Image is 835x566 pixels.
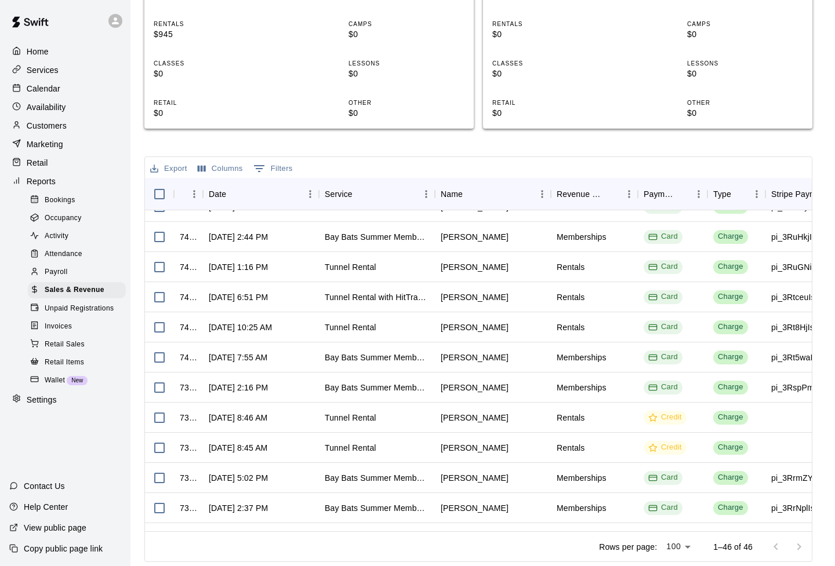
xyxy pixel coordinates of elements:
[45,195,75,206] span: Bookings
[9,80,121,97] div: Calendar
[154,28,270,41] p: $945
[28,192,126,209] div: Bookings
[325,472,429,484] div: Bay Bats Summer Membership
[648,442,682,453] div: Credit
[533,185,551,203] button: Menu
[9,173,121,190] a: Reports
[687,107,803,119] p: $0
[27,138,63,150] p: Marketing
[718,412,743,423] div: Charge
[718,472,743,483] div: Charge
[687,28,803,41] p: $0
[348,68,464,80] p: $0
[180,382,197,393] div: 739161
[9,98,121,116] a: Availability
[441,291,509,303] div: Hayden Austin
[28,282,130,300] a: Sales & Revenue
[441,472,509,484] div: Jimmy Barringer
[302,185,319,203] button: Menu
[325,291,429,303] div: Tunnel Rental with HitTrax and Advanced Pitching Machines
[325,261,376,273] div: Tunnel Rental
[209,261,268,273] div: Aug 9, 2025, 1:16 PM
[28,228,126,244] div: Activity
[648,261,678,272] div: Card
[180,352,197,363] div: 740587
[28,300,130,317] a: Unpaid Registrations
[551,178,638,210] div: Revenue Category
[492,28,608,41] p: $0
[325,412,376,423] div: Tunnel Rental
[441,412,509,423] div: Timmy Bearor
[67,377,88,384] span: New
[713,178,731,210] div: Type
[648,291,678,302] div: Card
[325,322,376,333] div: Tunnel Rental
[154,68,270,80] p: $0
[27,157,48,169] p: Retail
[492,107,608,119] p: $0
[27,101,66,113] p: Availability
[28,264,130,282] a: Payroll
[325,442,376,454] div: Tunnel Rental
[718,442,743,453] div: Charge
[180,261,197,273] div: 746229
[325,178,353,210] div: Service
[45,375,65,386] span: Wallet
[186,185,203,203] button: Menu
[353,186,369,202] button: Sort
[644,178,674,210] div: Payment Method
[687,68,803,80] p: $0
[492,98,608,107] p: RETAIL
[180,442,197,454] div: 733655
[154,98,270,107] p: RETAIL
[690,185,707,203] button: Menu
[24,522,86,534] p: View public page
[9,391,121,408] a: Settings
[557,382,607,393] div: Memberships
[674,186,690,202] button: Sort
[28,209,130,227] a: Occupancy
[209,322,272,333] div: Aug 6, 2025, 10:25 AM
[441,322,509,333] div: Brianna Kurtz
[463,186,479,202] button: Sort
[226,186,242,202] button: Sort
[28,319,126,335] div: Invoices
[348,98,464,107] p: OTHER
[648,502,678,513] div: Card
[9,154,121,171] a: Retail
[707,178,765,210] div: Type
[557,352,607,363] div: Memberships
[9,117,121,134] a: Customers
[28,337,126,353] div: Retail Sales
[441,231,509,243] div: Jason Rizzo
[9,43,121,60] a: Home
[718,352,743,363] div: Charge
[441,382,509,393] div: Timmy Bearor
[718,261,743,272] div: Charge
[209,231,268,243] div: Aug 9, 2025, 2:44 PM
[441,502,509,514] div: Michelle Malonzo
[28,373,126,389] div: WalletNew
[28,228,130,246] a: Activity
[441,352,509,363] div: Garrett Johnson
[325,231,429,243] div: Bay Bats Summer Membership
[180,502,197,514] div: 731001
[557,261,585,273] div: Rentals
[45,266,67,278] span: Payroll
[687,20,803,28] p: CAMPS
[28,335,130,353] a: Retail Sales
[45,284,104,296] span: Sales & Revenue
[648,472,678,483] div: Card
[648,382,678,393] div: Card
[209,352,267,363] div: Aug 6, 2025, 7:55 AM
[209,382,268,393] div: Aug 5, 2025, 2:16 PM
[180,412,197,423] div: 733656
[195,160,246,178] button: Select columns
[492,68,608,80] p: $0
[24,480,65,492] p: Contact Us
[713,541,753,553] p: 1–46 of 46
[418,185,435,203] button: Menu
